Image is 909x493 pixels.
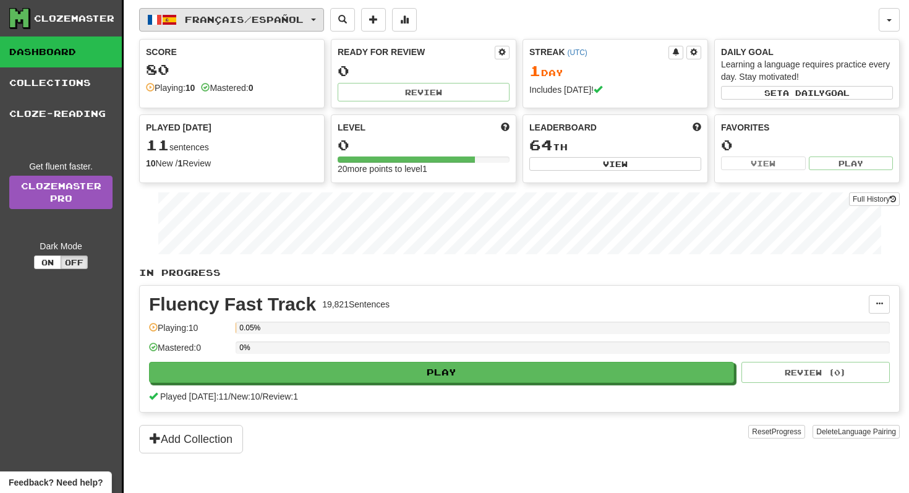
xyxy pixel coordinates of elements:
span: Played [DATE]: 11 [160,392,228,401]
a: (UTC) [567,48,587,57]
button: Play [149,362,734,383]
button: Search sentences [330,8,355,32]
div: Fluency Fast Track [149,295,316,314]
strong: 10 [146,158,156,168]
button: Français/Español [139,8,324,32]
strong: 10 [186,83,195,93]
span: / [260,392,263,401]
button: View [721,156,806,170]
div: Day [529,63,701,79]
a: ClozemasterPro [9,176,113,209]
div: Streak [529,46,668,58]
span: Français / Español [185,14,304,25]
div: Score [146,46,318,58]
span: Language Pairing [838,427,896,436]
button: Full History [849,192,900,206]
div: 0 [721,137,893,153]
span: Played [DATE] [146,121,211,134]
div: Learning a language requires practice every day. Stay motivated! [721,58,893,83]
span: 1 [529,62,541,79]
div: Ready for Review [338,46,495,58]
div: Playing: [146,82,195,94]
button: Add Collection [139,425,243,453]
span: Level [338,121,365,134]
button: DeleteLanguage Pairing [813,425,900,439]
button: Review (0) [741,362,890,383]
span: This week in points, UTC [693,121,701,134]
div: Daily Goal [721,46,893,58]
p: In Progress [139,267,900,279]
div: 0 [338,63,510,79]
span: Progress [772,427,801,436]
span: / [228,392,231,401]
button: View [529,157,701,171]
span: New: 10 [231,392,260,401]
div: Playing: 10 [149,322,229,342]
div: Get fluent faster. [9,160,113,173]
span: 64 [529,136,553,153]
span: Review: 1 [262,392,298,401]
button: ResetProgress [748,425,804,439]
button: On [34,255,61,269]
div: 19,821 Sentences [322,298,390,311]
button: Play [809,156,894,170]
div: sentences [146,137,318,153]
div: Mastered: [201,82,253,94]
div: 0 [338,137,510,153]
div: 20 more points to level 1 [338,163,510,175]
span: Open feedback widget [9,476,103,489]
div: th [529,137,701,153]
span: 11 [146,136,169,153]
button: More stats [392,8,417,32]
div: Includes [DATE]! [529,84,701,96]
span: Score more points to level up [501,121,510,134]
div: Clozemaster [34,12,114,25]
div: Favorites [721,121,893,134]
div: Dark Mode [9,240,113,252]
button: Seta dailygoal [721,86,893,100]
button: Review [338,83,510,101]
button: Off [61,255,88,269]
strong: 1 [177,158,182,168]
button: Add sentence to collection [361,8,386,32]
div: 80 [146,62,318,77]
div: New / Review [146,157,318,169]
span: a daily [783,88,825,97]
div: Mastered: 0 [149,341,229,362]
span: Leaderboard [529,121,597,134]
strong: 0 [249,83,254,93]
